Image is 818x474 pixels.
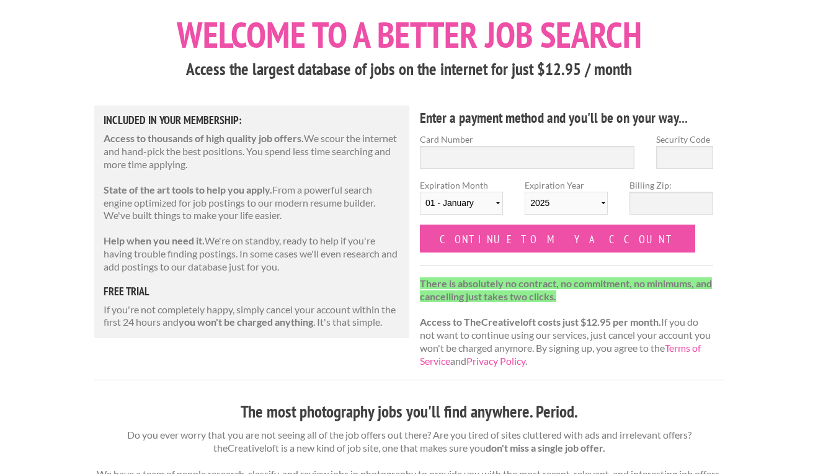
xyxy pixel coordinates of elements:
input: Continue to my account [420,225,695,253]
strong: Access to TheCreativeloft costs just $12.95 per month. [420,316,661,328]
strong: don't miss a single job offer. [486,442,605,454]
select: Expiration Year [525,192,608,215]
strong: you won't be charged anything [179,316,313,328]
h5: Included in Your Membership: [104,115,400,126]
p: From a powerful search engine optimized for job postings to our modern resume builder. We've buil... [104,184,400,222]
strong: There is absolutely no contract, no commitment, no minimums, and cancelling just takes two clicks. [420,277,712,302]
label: Billing Zip: [629,179,713,192]
strong: Help when you need it. [104,235,205,246]
label: Security Code [656,133,713,146]
h5: free trial [104,286,400,297]
p: We're on standby, ready to help if you're having trouble finding postings. In some cases we'll ev... [104,235,400,273]
p: If you do not want to continue using our services, just cancel your account you won't be charged ... [420,277,713,368]
h3: Access the largest database of jobs on the internet for just $12.95 / month [94,58,724,81]
p: If you're not completely happy, simply cancel your account within the first 24 hours and . It's t... [104,303,400,329]
strong: State of the art tools to help you apply. [104,184,272,195]
label: Expiration Year [525,179,608,225]
p: We scour the internet and hand-pick the best positions. You spend less time searching and more ti... [104,132,400,171]
strong: Access to thousands of high quality job offers. [104,132,304,144]
a: Terms of Service [420,342,701,367]
label: Card Number [420,133,634,146]
select: Expiration Month [420,192,503,215]
h3: The most photography jobs you'll find anywhere. Period. [94,400,724,424]
a: Privacy Policy [466,355,525,367]
h4: Enter a payment method and you'll be on your way... [420,108,713,128]
h1: Welcome to a better job search [94,17,724,53]
label: Expiration Month [420,179,503,225]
